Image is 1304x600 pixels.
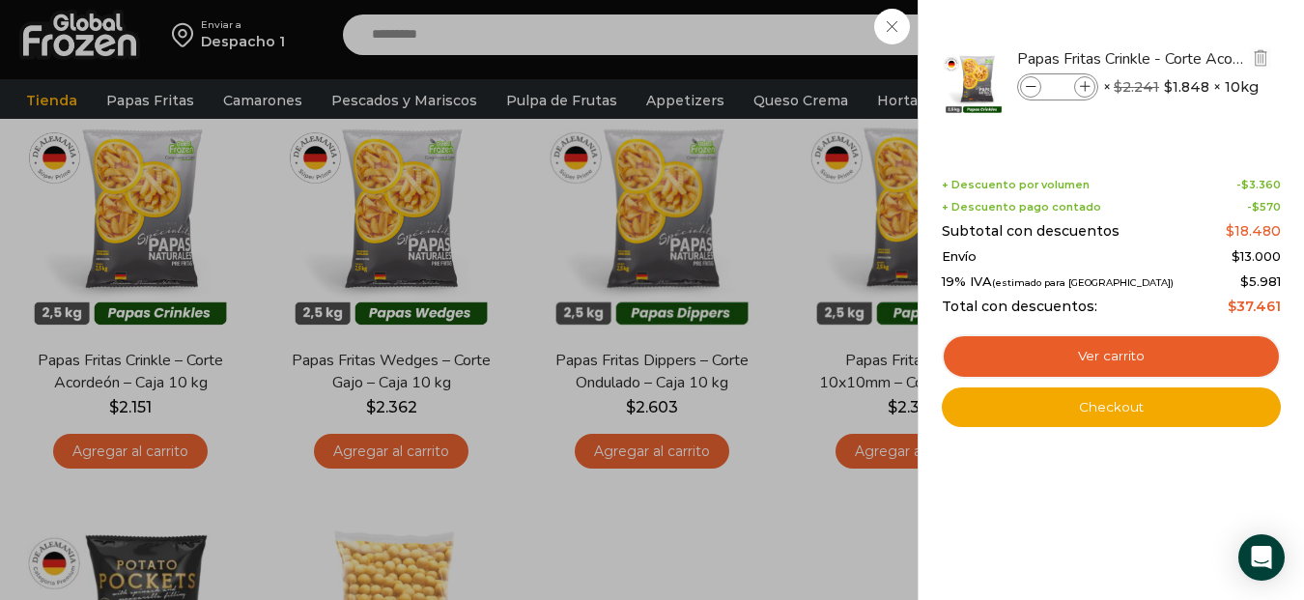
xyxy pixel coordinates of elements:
[1164,77,1173,97] span: $
[942,387,1281,428] a: Checkout
[1232,248,1281,264] bdi: 13.000
[942,274,1174,290] span: 19% IVA
[942,249,977,265] span: Envío
[992,277,1174,288] small: (estimado para [GEOGRAPHIC_DATA])
[1252,49,1269,67] img: Eliminar Papas Fritas Crinkle - Corte Acordeón - Caja 10 kg del carrito
[1241,178,1281,191] bdi: 3.360
[1247,201,1281,214] span: -
[1228,298,1281,315] bdi: 37.461
[942,299,1097,315] span: Total con descuentos:
[942,201,1101,214] span: + Descuento pago contado
[1226,222,1281,240] bdi: 18.480
[1043,76,1072,98] input: Product quantity
[1250,47,1271,71] a: Eliminar Papas Fritas Crinkle - Corte Acordeón - Caja 10 kg del carrito
[942,223,1120,240] span: Subtotal con descuentos
[1232,248,1240,264] span: $
[1240,273,1281,289] span: 5.981
[1103,73,1259,100] span: × × 10kg
[1240,273,1249,289] span: $
[942,334,1281,379] a: Ver carrito
[1226,222,1234,240] span: $
[1114,78,1122,96] span: $
[1164,77,1209,97] bdi: 1.848
[1114,78,1159,96] bdi: 2.241
[1241,178,1249,191] span: $
[1238,534,1285,581] div: Open Intercom Messenger
[1236,179,1281,191] span: -
[1252,200,1281,214] bdi: 570
[1252,200,1260,214] span: $
[1017,48,1247,70] a: Papas Fritas Crinkle - Corte Acordeón - Caja 10 kg
[1228,298,1236,315] span: $
[942,179,1090,191] span: + Descuento por volumen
